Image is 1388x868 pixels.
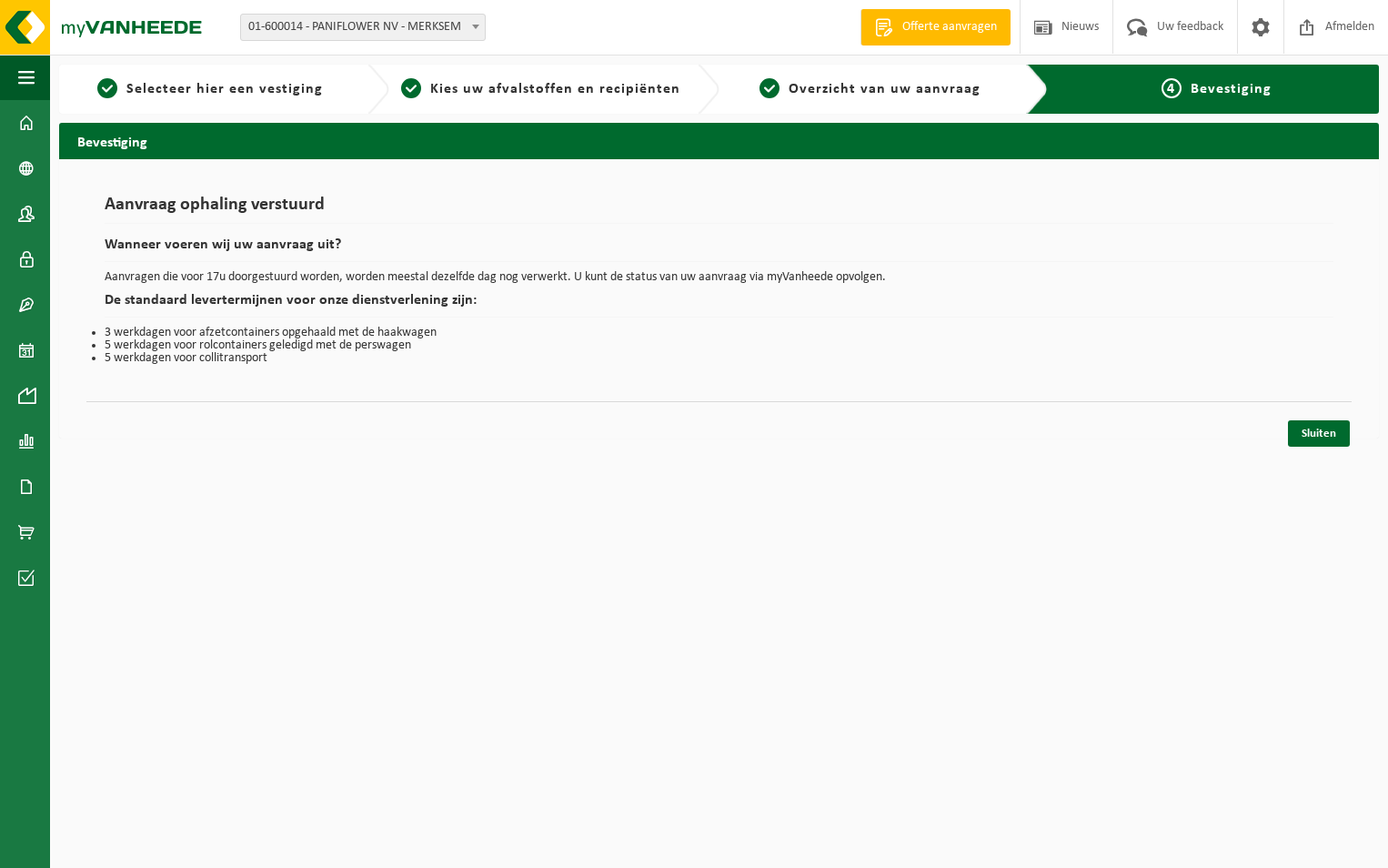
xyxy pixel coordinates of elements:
span: Overzicht van uw aanvraag [789,82,981,96]
span: 2 [401,78,421,98]
span: 01-600014 - PANIFLOWER NV - MERKSEM [241,15,485,40]
span: 01-600014 - PANIFLOWER NV - MERKSEM [240,14,486,41]
a: Offerte aanvragen [860,9,1011,45]
h1: Aanvraag ophaling verstuurd [105,196,1333,224]
span: 3 [759,78,779,98]
span: Kies uw afvalstoffen en recipiënten [430,82,680,96]
li: 5 werkdagen voor collitransport [105,352,1333,365]
a: 2Kies uw afvalstoffen en recipiënten [398,78,683,100]
a: 1Selecteer hier een vestiging [68,78,353,100]
h2: Wanneer voeren wij uw aanvraag uit? [105,237,1333,262]
h2: Bevestiging [59,123,1379,158]
p: Aanvragen die voor 17u doorgestuurd worden, worden meestal dezelfde dag nog verwerkt. U kunt de s... [105,271,1333,284]
a: 3Overzicht van uw aanvraag [729,78,1013,100]
span: Bevestiging [1191,82,1272,96]
span: 1 [97,78,117,98]
a: Sluiten [1288,420,1350,447]
li: 5 werkdagen voor rolcontainers geledigd met de perswagen [105,339,1333,352]
h2: De standaard levertermijnen voor onze dienstverlening zijn: [105,293,1333,318]
span: Selecteer hier een vestiging [126,82,323,96]
span: 4 [1162,78,1182,98]
span: Offerte aanvragen [898,18,1001,36]
iframe: chat widget [9,828,304,868]
li: 3 werkdagen voor afzetcontainers opgehaald met de haakwagen [105,327,1333,339]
